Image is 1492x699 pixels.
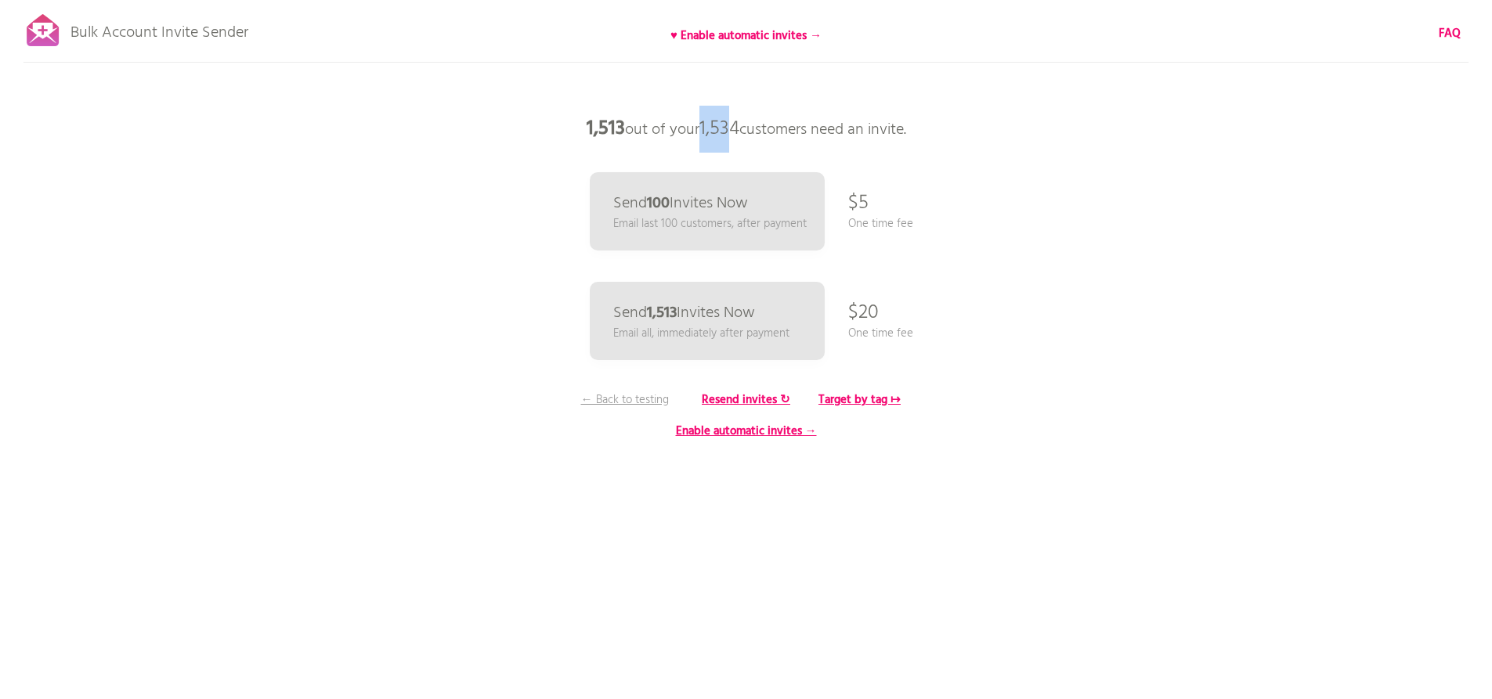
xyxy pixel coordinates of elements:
[590,282,825,360] a: Send1,513Invites Now Email all, immediately after payment
[566,391,684,409] p: ← Back to testing
[848,290,879,337] p: $20
[613,325,789,342] p: Email all, immediately after payment
[848,215,913,232] p: One time fee
[1439,24,1461,43] b: FAQ
[613,305,755,321] p: Send Invites Now
[613,196,748,211] p: Send Invites Now
[702,391,790,409] b: Resend invites ↻
[613,215,807,232] p: Email last 100 customers, after payment
[70,9,248,49] p: Bulk Account Invite Sender
[587,113,625,145] b: 1,513
[676,422,817,441] b: Enable automatic invites →
[590,172,825,250] a: Send100Invites Now Email last 100 customers, after payment
[848,325,913,342] p: One time fee
[848,180,869,227] p: $5
[511,106,981,153] p: out of your customers need an invite.
[670,27,822,45] b: ♥ Enable automatic invites →
[699,113,739,145] span: 1,534
[818,391,901,409] b: Target by tag ↦
[647,191,670,216] b: 100
[647,301,677,326] b: 1,513
[1439,25,1461,42] a: FAQ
